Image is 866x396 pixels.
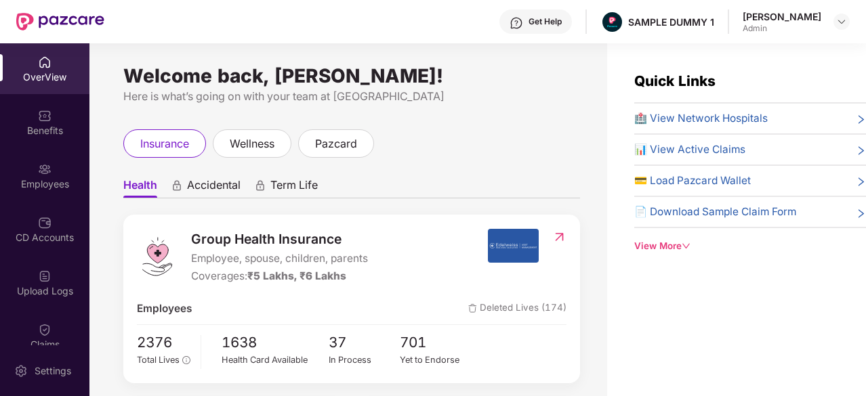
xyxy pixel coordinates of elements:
[191,229,368,249] span: Group Health Insurance
[38,323,51,336] img: svg+xml;base64,PHN2ZyBpZD0iQ2xhaW0iIHhtbG5zPSJodHRwOi8vd3d3LnczLm9yZy8yMDAwL3N2ZyIgd2lkdGg9IjIwIi...
[38,216,51,229] img: svg+xml;base64,PHN2ZyBpZD0iQ0RfQWNjb3VudHMiIGRhdGEtbmFtZT0iQ0QgQWNjb3VudHMiIHhtbG5zPSJodHRwOi8vd3...
[123,70,580,81] div: Welcome back, [PERSON_NAME]!
[137,301,192,317] span: Employees
[468,301,566,317] span: Deleted Lives (174)
[488,229,539,263] img: insurerIcon
[191,250,368,267] span: Employee, spouse, children, parents
[400,353,472,367] div: Yet to Endorse
[836,16,847,27] img: svg+xml;base64,PHN2ZyBpZD0iRHJvcGRvd24tMzJ4MzIiIHhtbG5zPSJodHRwOi8vd3d3LnczLm9yZy8yMDAwL3N2ZyIgd2...
[329,332,400,354] span: 37
[634,239,866,253] div: View More
[856,206,866,220] span: right
[137,332,190,354] span: 2376
[38,109,51,123] img: svg+xml;base64,PHN2ZyBpZD0iQmVuZWZpdHMiIHhtbG5zPSJodHRwOi8vd3d3LnczLm9yZy8yMDAwL3N2ZyIgd2lkdGg9Ij...
[171,179,183,192] div: animation
[634,204,796,220] span: 📄 Download Sample Claim Form
[140,135,189,152] span: insurance
[270,178,318,198] span: Term Life
[38,269,51,283] img: svg+xml;base64,PHN2ZyBpZD0iVXBsb2FkX0xvZ3MiIGRhdGEtbmFtZT0iVXBsb2FkIExvZ3MiIHhtbG5zPSJodHRwOi8vd3...
[329,353,400,367] div: In Process
[222,353,329,367] div: Health Card Available
[856,113,866,127] span: right
[634,110,768,127] span: 🏥 View Network Hospitals
[682,242,690,250] span: down
[743,23,821,34] div: Admin
[38,56,51,69] img: svg+xml;base64,PHN2ZyBpZD0iSG9tZSIgeG1sbnM9Imh0dHA6Ly93d3cudzMub3JnLzIwMDAvc3ZnIiB3aWR0aD0iMjAiIG...
[315,135,357,152] span: pazcard
[468,304,477,313] img: deleteIcon
[602,12,622,32] img: Pazcare_Alternative_logo-01-01.png
[856,175,866,189] span: right
[552,230,566,244] img: RedirectIcon
[187,178,241,198] span: Accidental
[529,16,562,27] div: Get Help
[254,179,266,192] div: animation
[123,178,157,198] span: Health
[222,332,329,354] span: 1638
[743,10,821,23] div: [PERSON_NAME]
[191,268,368,284] div: Coverages:
[137,236,178,277] img: logo
[16,13,104,30] img: New Pazcare Logo
[182,356,190,364] span: info-circle
[247,269,346,282] span: ₹5 Lakhs, ₹6 Lakhs
[230,135,274,152] span: wellness
[400,332,472,354] span: 701
[856,144,866,158] span: right
[30,364,75,378] div: Settings
[137,355,180,365] span: Total Lives
[634,141,745,158] span: 📊 View Active Claims
[123,88,580,105] div: Here is what’s going on with your team at [GEOGRAPHIC_DATA]
[38,162,51,176] img: svg+xml;base64,PHN2ZyBpZD0iRW1wbG95ZWVzIiB4bWxucz0iaHR0cDovL3d3dy53My5vcmcvMjAwMC9zdmciIHdpZHRoPS...
[628,16,714,28] div: SAMPLE DUMMY 1
[14,364,28,378] img: svg+xml;base64,PHN2ZyBpZD0iU2V0dGluZy0yMHgyMCIgeG1sbnM9Imh0dHA6Ly93d3cudzMub3JnLzIwMDAvc3ZnIiB3aW...
[510,16,523,30] img: svg+xml;base64,PHN2ZyBpZD0iSGVscC0zMngzMiIgeG1sbnM9Imh0dHA6Ly93d3cudzMub3JnLzIwMDAvc3ZnIiB3aWR0aD...
[634,173,751,189] span: 💳 Load Pazcard Wallet
[634,72,716,89] span: Quick Links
